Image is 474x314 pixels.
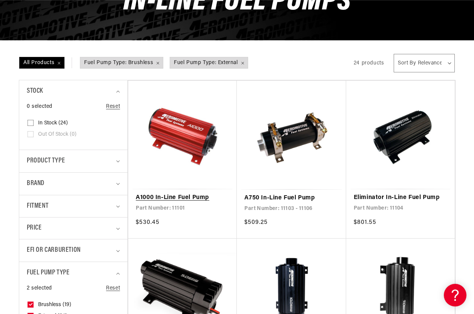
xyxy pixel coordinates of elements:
[27,86,43,97] span: Stock
[354,193,447,203] a: Eliminator In-Line Fuel Pump
[244,193,338,203] a: A750 In-Line Fuel Pump
[38,120,68,127] span: In stock (24)
[27,150,120,172] summary: Product type (0 selected)
[27,223,41,233] span: Price
[20,57,64,69] span: All Products
[136,193,229,203] a: A1000 In-Line Fuel Pump
[38,302,71,308] span: Brushless (19)
[27,284,52,293] span: 2 selected
[27,201,48,212] span: Fitment
[27,103,52,111] span: 0 selected
[27,156,65,167] span: Product type
[169,57,248,69] a: Fuel Pump Type: External
[19,57,80,69] a: All Products
[38,131,77,138] span: Out of stock (0)
[354,60,384,66] span: 24 products
[80,57,163,69] span: Fuel Pump Type: Brushless
[27,195,120,218] summary: Fitment (0 selected)
[106,103,120,111] a: Reset
[27,218,120,239] summary: Price
[27,239,120,262] summary: EFI or Carburetion (0 selected)
[27,80,120,103] summary: Stock (0 selected)
[106,284,120,293] a: Reset
[27,178,44,189] span: Brand
[80,57,164,69] a: Fuel Pump Type: Brushless
[27,173,120,195] summary: Brand (0 selected)
[27,268,69,279] span: Fuel Pump Type
[170,57,247,69] span: Fuel Pump Type: External
[27,245,81,256] span: EFI or Carburetion
[27,262,120,284] summary: Fuel Pump Type (2 selected)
